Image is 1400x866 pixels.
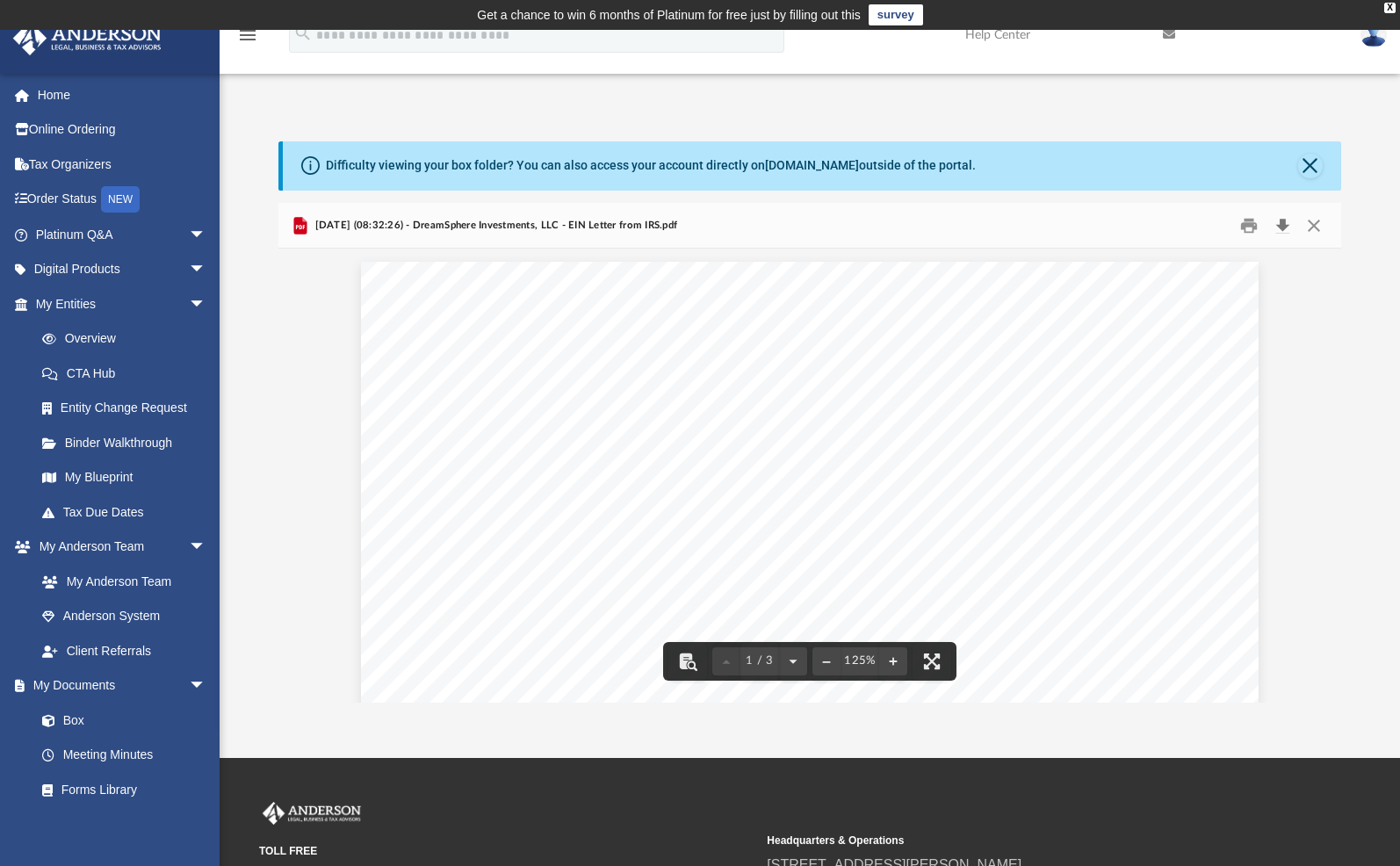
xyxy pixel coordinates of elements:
[25,425,233,460] a: Binder Walkthrough
[1231,212,1266,239] button: Print
[1360,22,1387,47] img: User Pic
[237,25,258,46] i: menu
[278,249,1341,702] div: Document Viewer
[12,286,233,321] a: My Entitiesarrow_drop_down
[326,156,976,175] div: Difficulty viewing your box folder? You can also access your account directly on outside of the p...
[25,356,233,391] a: CTA Hub
[25,494,233,530] a: Tax Due Dates
[25,703,215,738] a: Box
[25,772,215,807] a: Forms Library
[237,33,258,46] a: menu
[812,642,841,681] button: Zoom out
[668,642,707,681] button: Toggle findbar
[913,642,951,681] button: Enter fullscreen
[869,4,923,25] a: survey
[1298,154,1323,178] button: Close
[259,802,364,825] img: Anderson Advisors Platinum Portal
[189,252,224,288] span: arrow_drop_down
[765,158,859,172] a: [DOMAIN_NAME]
[25,460,224,495] a: My Blueprint
[12,77,233,112] a: Home
[189,530,224,566] span: arrow_drop_down
[189,286,224,322] span: arrow_drop_down
[1384,3,1396,13] div: close
[477,4,861,25] div: Get a chance to win 6 months of Platinum for free just by filling out this
[12,530,224,565] a: My Anderson Teamarrow_drop_down
[25,633,224,668] a: Client Referrals
[101,186,140,213] div: NEW
[841,655,879,667] div: Current zoom level
[12,668,224,704] a: My Documentsarrow_drop_down
[12,217,233,252] a: Platinum Q&Aarrow_drop_down
[25,738,224,773] a: Meeting Minutes
[278,203,1341,703] div: Preview
[1266,212,1298,239] button: Download
[12,112,233,148] a: Online Ordering
[779,642,807,681] button: Next page
[25,807,224,842] a: Notarize
[740,655,779,667] span: 1 / 3
[12,147,233,182] a: Tax Organizers
[25,564,215,599] a: My Anderson Team
[740,642,779,681] button: 1 / 3
[311,218,677,234] span: [DATE] (08:32:26) - DreamSphere Investments, LLC - EIN Letter from IRS.pdf
[12,252,233,287] a: Digital Productsarrow_drop_down
[12,182,233,218] a: Order StatusNEW
[8,21,167,55] img: Anderson Advisors Platinum Portal
[278,249,1341,702] div: File preview
[293,24,313,43] i: search
[1297,212,1329,239] button: Close
[189,217,224,253] span: arrow_drop_down
[25,599,224,634] a: Anderson System
[259,843,754,859] small: TOLL FREE
[25,391,233,426] a: Entity Change Request
[189,668,224,704] span: arrow_drop_down
[879,642,907,681] button: Zoom in
[25,321,233,357] a: Overview
[767,833,1262,848] small: Headquarters & Operations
